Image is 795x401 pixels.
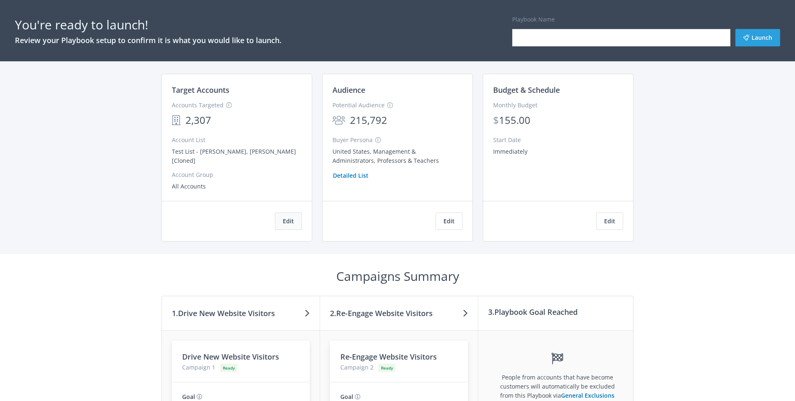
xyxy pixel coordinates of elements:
div: 155.00 [499,112,530,128]
button: Edit [436,213,463,230]
button: Edit [275,213,302,230]
p: People from accounts that have become customers will automatically be excluded from this Playbook... [496,373,619,400]
h3: Target Accounts [172,84,229,96]
span: Ready [381,365,393,371]
div: Test List - [PERSON_NAME], [PERSON_NAME] [Cloned] [172,147,302,165]
div: Buyer Persona [332,135,463,145]
h1: Campaigns Summary [161,266,634,286]
h3: 2. Re-Engage Website Visitors [330,307,433,319]
h3: Review your Playbook setup to confirm it is what you would like to launch. [15,34,282,46]
label: Playbook Name [512,15,555,24]
span: Ready [223,365,235,371]
span: Start Date [493,136,521,144]
div: $ [493,112,499,128]
span: 2,307 [185,112,211,128]
span: Monthly Budget [493,101,537,109]
div: Potential Audience [332,101,463,110]
h3: 3. Playbook Goal Reached [488,306,578,318]
span: 215,792 [350,112,387,128]
span: Campaign [182,363,210,371]
h3: 1. Drive New Website Visitors [172,307,275,319]
button: Detailed List [332,167,369,184]
h3: Re-Engage Website Visitors [340,351,458,362]
h3: Drive New Website Visitors [182,351,299,362]
span: Campaign [340,363,369,371]
h3: Budget & Schedule [493,84,560,96]
div: All Accounts [172,182,302,191]
span: 1 [212,363,215,371]
div: Accounts Targeted [172,101,302,110]
div: Account Group [172,170,302,179]
div: Immediately [493,147,528,156]
h1: You're ready to launch! [15,15,282,34]
span: 2 [370,363,373,371]
button: Launch [735,29,780,46]
button: Edit [596,213,623,230]
div: Account List [172,135,302,145]
h3: Audience [332,84,365,96]
a: General Exclusions [561,391,614,399]
div: United States, Management & Administrators, Professors & Teachers [332,147,457,164]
